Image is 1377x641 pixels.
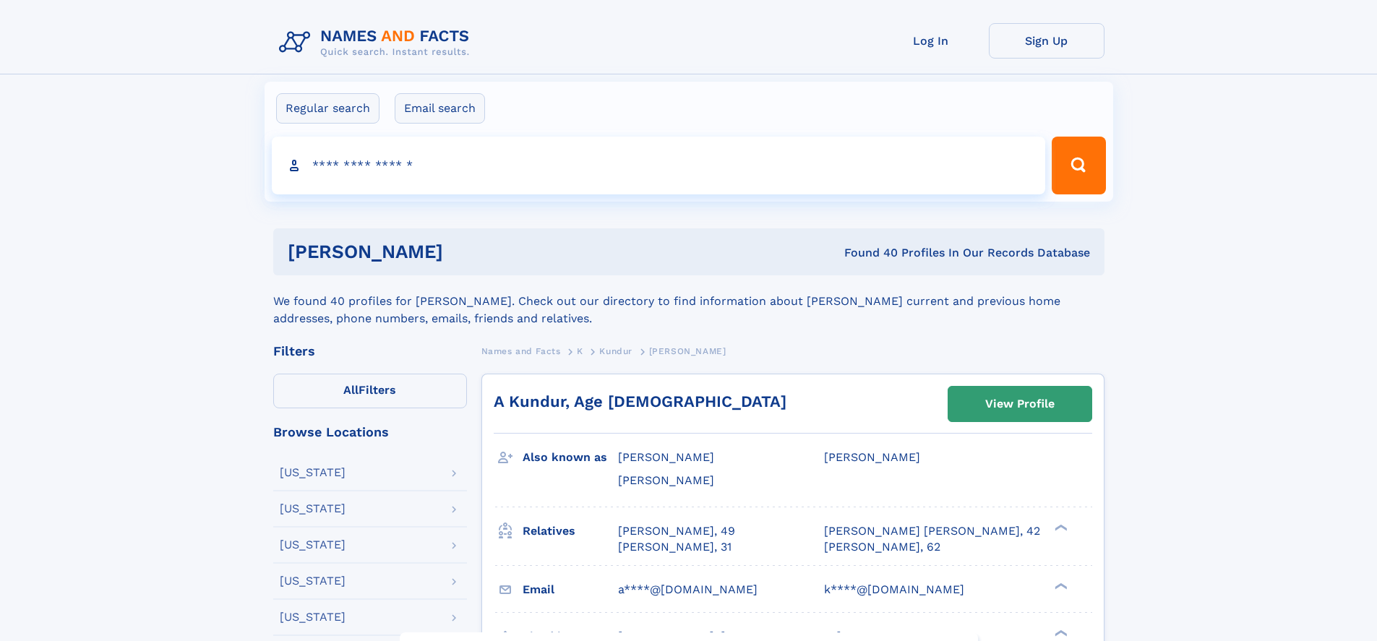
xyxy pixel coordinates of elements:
a: View Profile [948,387,1091,421]
a: Sign Up [989,23,1104,59]
div: ❯ [1051,522,1068,532]
span: [PERSON_NAME] [649,346,726,356]
a: [PERSON_NAME] [PERSON_NAME], 42 [824,523,1040,539]
a: [PERSON_NAME], 49 [618,523,735,539]
input: search input [272,137,1046,194]
button: Search Button [1052,137,1105,194]
a: A Kundur, Age [DEMOGRAPHIC_DATA] [494,392,786,410]
a: [PERSON_NAME], 62 [824,539,940,555]
div: [US_STATE] [280,539,346,551]
h3: Also known as [523,445,618,470]
div: [US_STATE] [280,503,346,515]
a: K [577,342,583,360]
span: K [577,346,583,356]
div: View Profile [985,387,1055,421]
div: [US_STATE] [280,611,346,623]
div: [US_STATE] [280,467,346,478]
label: Filters [273,374,467,408]
label: Email search [395,93,485,124]
div: ❯ [1051,581,1068,590]
span: All [343,383,359,397]
span: [PERSON_NAME] [824,450,920,464]
a: Log In [873,23,989,59]
div: Found 40 Profiles In Our Records Database [643,245,1090,261]
div: Filters [273,345,467,358]
span: [PERSON_NAME] [618,450,714,464]
div: [US_STATE] [280,575,346,587]
h3: Relatives [523,519,618,543]
h3: Email [523,577,618,602]
div: Browse Locations [273,426,467,439]
img: Logo Names and Facts [273,23,481,62]
a: [PERSON_NAME], 31 [618,539,732,555]
a: Names and Facts [481,342,561,360]
label: Regular search [276,93,379,124]
span: Kundur [599,346,632,356]
div: We found 40 profiles for [PERSON_NAME]. Check out our directory to find information about [PERSON... [273,275,1104,327]
div: ❯ [1051,628,1068,637]
a: Kundur [599,342,632,360]
span: [PERSON_NAME] [618,473,714,487]
h1: [PERSON_NAME] [288,243,644,261]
